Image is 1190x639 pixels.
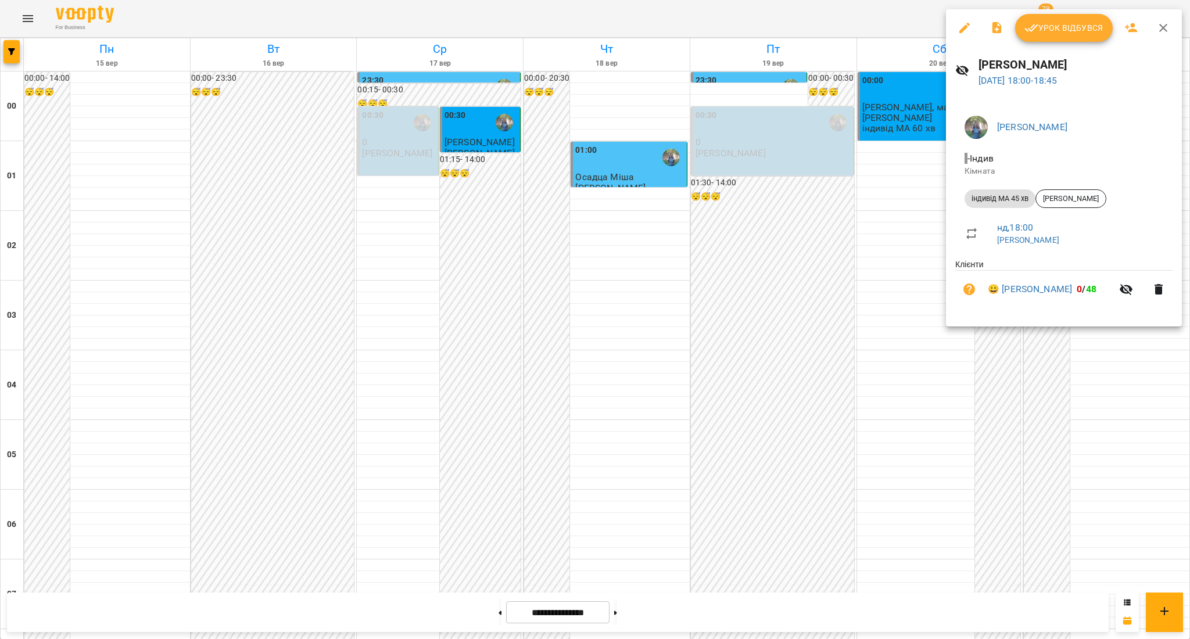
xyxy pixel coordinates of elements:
button: Візит ще не сплачено. Додати оплату? [955,275,983,303]
p: Кімната [965,166,1163,177]
a: нд , 18:00 [997,222,1033,233]
div: [PERSON_NAME] [1035,189,1106,208]
span: 48 [1086,283,1096,295]
a: [DATE] 18:00-18:45 [978,75,1058,86]
span: 0 [1077,283,1082,295]
button: Урок відбувся [1015,14,1113,42]
a: [PERSON_NAME] [997,121,1067,132]
span: індивід МА 45 хв [965,193,1035,204]
h6: [PERSON_NAME] [978,56,1173,74]
span: - Індив [965,153,996,164]
a: 😀 [PERSON_NAME] [988,282,1072,296]
b: / [1077,283,1096,295]
a: [PERSON_NAME] [997,235,1059,245]
span: Урок відбувся [1024,21,1103,35]
span: [PERSON_NAME] [1036,193,1106,204]
img: de1e453bb906a7b44fa35c1e57b3518e.jpg [965,116,988,139]
ul: Клієнти [955,259,1173,313]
